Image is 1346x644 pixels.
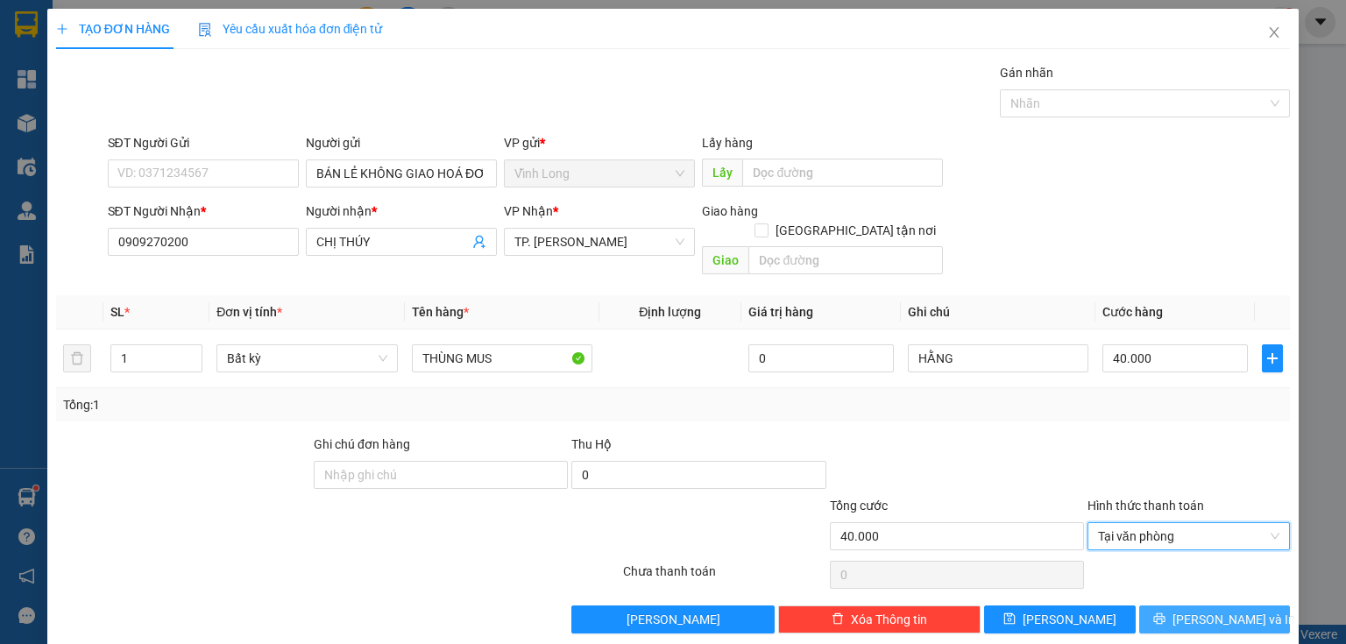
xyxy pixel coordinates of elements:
[108,202,299,221] div: SĐT Người Nhận
[748,344,894,372] input: 0
[306,133,497,152] div: Người gửi
[514,160,684,187] span: Vĩnh Long
[227,345,386,372] span: Bất kỳ
[198,23,212,37] img: icon
[748,246,943,274] input: Dọc đường
[216,305,282,319] span: Đơn vị tính
[1098,523,1279,549] span: Tại văn phòng
[412,305,469,319] span: Tên hàng
[1139,605,1291,633] button: printer[PERSON_NAME] và In
[832,612,844,626] span: delete
[514,229,684,255] span: TP. Hồ Chí Minh
[63,395,521,414] div: Tổng: 1
[901,295,1095,329] th: Ghi chú
[851,610,927,629] span: Xóa Thông tin
[778,605,981,633] button: deleteXóa Thông tin
[306,202,497,221] div: Người nhận
[627,610,720,629] span: [PERSON_NAME]
[1262,344,1283,372] button: plus
[1172,610,1295,629] span: [PERSON_NAME] và In
[1000,66,1053,80] label: Gán nhãn
[108,133,299,152] div: SĐT Người Gửi
[114,78,254,103] div: 0904346943
[1267,25,1281,39] span: close
[114,17,156,35] span: Nhận:
[198,22,383,36] span: Yêu cầu xuất hóa đơn điện tử
[56,22,170,36] span: TẠO ĐƠN HÀNG
[702,159,742,187] span: Lấy
[314,461,568,489] input: Ghi chú đơn hàng
[571,437,612,451] span: Thu Hộ
[56,23,68,35] span: plus
[908,344,1088,372] input: Ghi Chú
[742,159,943,187] input: Dọc đường
[114,57,254,78] div: A HƯNG
[1003,612,1016,626] span: save
[702,136,753,150] span: Lấy hàng
[15,17,42,35] span: Gửi:
[830,499,888,513] span: Tổng cước
[1087,499,1204,513] label: Hình thức thanh toán
[412,344,592,372] input: VD: Bàn, Ghế
[621,562,827,592] div: Chưa thanh toán
[1153,612,1165,626] span: printer
[114,15,254,57] div: TP. [PERSON_NAME]
[504,133,695,152] div: VP gửi
[15,57,102,141] div: BÁN LẺ KHÔNG GIAO HOÁ ĐƠN
[984,605,1136,633] button: save[PERSON_NAME]
[1263,351,1282,365] span: plus
[571,605,774,633] button: [PERSON_NAME]
[314,437,410,451] label: Ghi chú đơn hàng
[504,204,553,218] span: VP Nhận
[748,305,813,319] span: Giá trị hàng
[110,305,124,319] span: SL
[1023,610,1116,629] span: [PERSON_NAME]
[472,235,486,249] span: user-add
[1102,305,1163,319] span: Cước hàng
[639,305,701,319] span: Định lượng
[63,344,91,372] button: delete
[15,15,102,57] div: Vĩnh Long
[1250,9,1299,58] button: Close
[702,204,758,218] span: Giao hàng
[702,246,748,274] span: Giao
[769,221,943,240] span: [GEOGRAPHIC_DATA] tận nơi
